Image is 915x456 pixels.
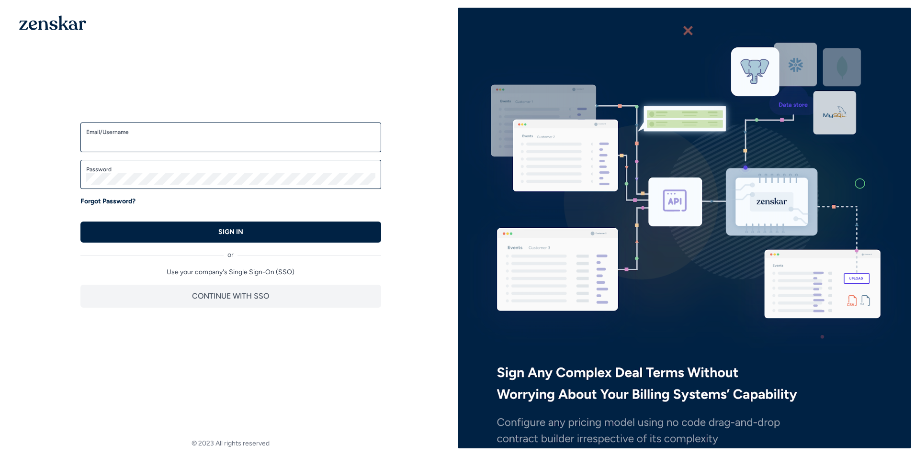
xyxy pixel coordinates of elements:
[4,439,458,448] footer: © 2023 All rights reserved
[80,197,136,206] a: Forgot Password?
[80,222,381,243] button: SIGN IN
[86,128,375,136] label: Email/Username
[80,267,381,277] p: Use your company's Single Sign-On (SSO)
[80,285,381,308] button: CONTINUE WITH SSO
[19,15,86,30] img: 1OGAJ2xQqyY4LXKgY66KYq0eOWRCkrZdAb3gUhuVAqdWPZE9SRJmCz+oDMSn4zDLXe31Ii730ItAGKgCKgCCgCikA4Av8PJUP...
[218,227,243,237] p: SIGN IN
[80,243,381,260] div: or
[86,166,375,173] label: Password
